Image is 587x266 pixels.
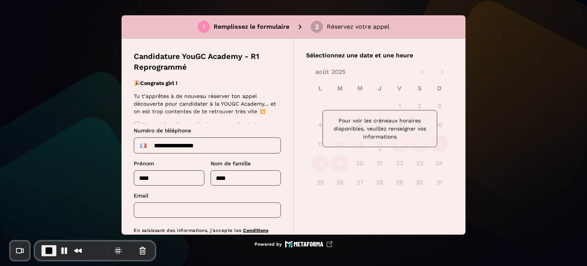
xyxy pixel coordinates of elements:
p: Remplissez le formulaire [214,22,289,31]
div: 1 [203,23,205,30]
div: France: + 33 [136,139,151,152]
p: Réservez votre appel [327,22,389,31]
p: 🎉 [134,79,279,87]
p: 💬 Un membre de mon équipe va prendre le temps d’échanger avec toi en visio pendant 30 à 45 minute... [134,121,279,144]
p: Pour voir les créneaux horaires disponibles, veuillez renseigner vos informations [329,117,431,141]
span: Numéro de téléphone [134,127,191,134]
p: En saisissant des informations, j'accepte les [134,227,281,241]
span: Prénom [134,160,154,166]
a: Powered by [255,241,332,248]
p: Powered by [255,241,282,247]
p: Candidature YouGC Academy - R1 Reprogrammé [134,51,281,72]
strong: Congrats girl ! [140,80,177,86]
p: Tu t’apprêtes à de nouveau réserver ton appel découverte pour candidater à la YOUGC Academy… et o... [134,92,279,115]
p: Sélectionnez une date et une heure [306,51,453,60]
span: Email [134,193,148,199]
div: 2 [315,23,319,30]
span: Nom de famille [211,160,251,166]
